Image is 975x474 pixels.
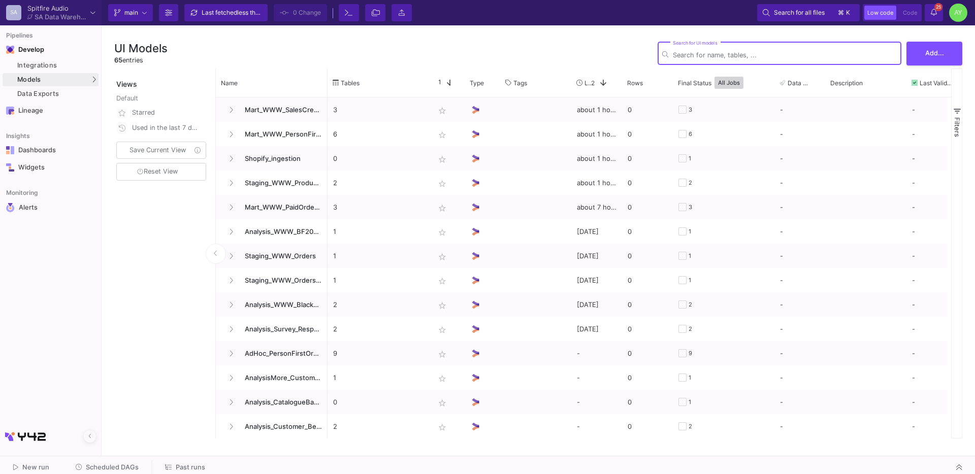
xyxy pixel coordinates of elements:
div: 1 [689,147,691,171]
div: 0 [622,317,673,341]
div: 0 [622,146,673,171]
mat-icon: star_border [436,251,448,263]
div: - [780,415,820,438]
div: - [906,390,967,414]
mat-icon: star_border [436,324,448,336]
span: Shopify_ingestion [239,147,322,171]
img: Navigation icon [6,163,14,172]
span: Mart_WWW_SalesCredits_Enriched [239,98,322,122]
div: Starred [132,105,200,120]
div: Dashboards [18,146,84,154]
div: - [906,244,967,268]
div: 1 [689,244,691,268]
div: Default [116,93,208,105]
span: Models [17,76,41,84]
p: 2 [333,415,424,438]
span: Last Used [584,79,591,87]
div: 3 [689,98,692,122]
span: Staging_WWW_Products [239,171,322,195]
div: - [780,366,820,389]
div: - [906,268,967,292]
div: 0 [622,97,673,122]
div: 0 [622,341,673,365]
div: Lineage [18,107,84,115]
span: Analysis_Customer_Behaviour [239,415,322,438]
span: less than a minute ago [237,9,301,16]
div: - [906,219,967,244]
div: [DATE] [571,244,622,268]
div: Spitfire Audio [27,5,86,12]
img: UI Model [470,324,481,334]
span: Analysis_WWW_BlackFridayComparison [239,293,322,317]
div: - [906,171,967,195]
a: Navigation iconDashboards [3,142,99,158]
div: 0 [622,122,673,146]
span: ⌘ [838,7,844,19]
div: [DATE] [571,317,622,341]
img: UI Model [470,178,481,188]
div: Widgets [18,163,84,172]
mat-icon: star_border [436,178,448,190]
div: Last fetched [202,5,263,20]
p: 1 [333,366,424,390]
img: UI Model [470,397,481,408]
div: - [780,98,820,121]
div: 0 [622,219,673,244]
div: - [906,122,967,146]
button: Last fetchedless than a minute ago [184,4,268,21]
p: 3 [333,195,424,219]
div: 6 [689,122,692,146]
img: UI Model [470,202,481,213]
div: 1 [689,390,691,414]
span: Reset View [137,167,178,175]
div: - [780,293,820,316]
mat-expansion-panel-header: Navigation iconDevelop [3,42,99,58]
span: 2 [591,79,595,87]
div: - [906,341,967,365]
div: - [571,414,622,438]
p: 0 [333,147,424,171]
img: Navigation icon [6,146,14,154]
div: - [906,292,967,317]
div: - [780,244,820,267]
span: main [124,5,138,20]
div: - [571,390,622,414]
mat-icon: star_border [436,397,448,409]
div: 0 [622,244,673,268]
div: 1 [689,366,691,390]
span: AnalysisMore_Customer_Behaviour_ [239,366,322,390]
img: Navigation icon [6,107,14,115]
div: [DATE] [571,268,622,292]
img: UI Model [470,226,481,237]
div: Develop [18,46,34,54]
div: AY [949,4,967,22]
div: about 7 hours ago [571,195,622,219]
div: - [780,220,820,243]
div: 0 [622,195,673,219]
div: - [571,341,622,365]
button: main [108,4,153,21]
span: Low code [867,9,893,16]
div: 2 [689,171,692,195]
button: Add... [906,42,962,65]
div: - [780,171,820,194]
p: 0 [333,390,424,414]
button: Used in the last 7 days [114,120,208,136]
img: Navigation icon [6,46,14,54]
img: UI Model [470,251,481,261]
span: Scheduled DAGs [86,463,139,471]
div: 0 [622,171,673,195]
p: 2 [333,171,424,195]
span: Mart_WWW_PersonFirstOrders [239,122,322,146]
span: Tags [513,79,527,87]
p: 6 [333,122,424,146]
img: Navigation icon [6,203,15,212]
div: [DATE] [571,219,622,244]
span: 1 [434,78,441,87]
span: Description [830,79,863,87]
div: - [906,195,967,219]
div: 0 [622,292,673,317]
img: UI Model [470,299,481,310]
div: - [780,268,820,292]
div: - [906,365,967,390]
